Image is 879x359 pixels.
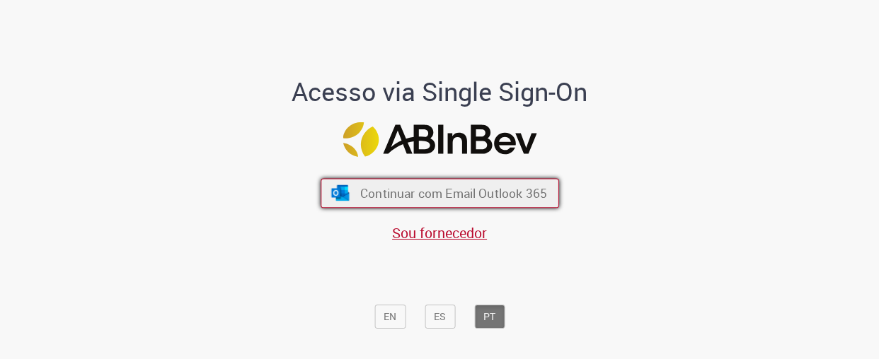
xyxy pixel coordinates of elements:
[330,185,350,201] img: ícone Azure/Microsoft 360
[425,305,455,329] button: ES
[243,77,636,105] h1: Acesso via Single Sign-On
[374,305,406,329] button: EN
[321,179,559,208] button: ícone Azure/Microsoft 360 Continuar com Email Outlook 365
[360,185,546,201] span: Continuar com Email Outlook 365
[343,122,536,157] img: Logo ABInBev
[392,223,487,242] a: Sou fornecedor
[474,305,505,329] button: PT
